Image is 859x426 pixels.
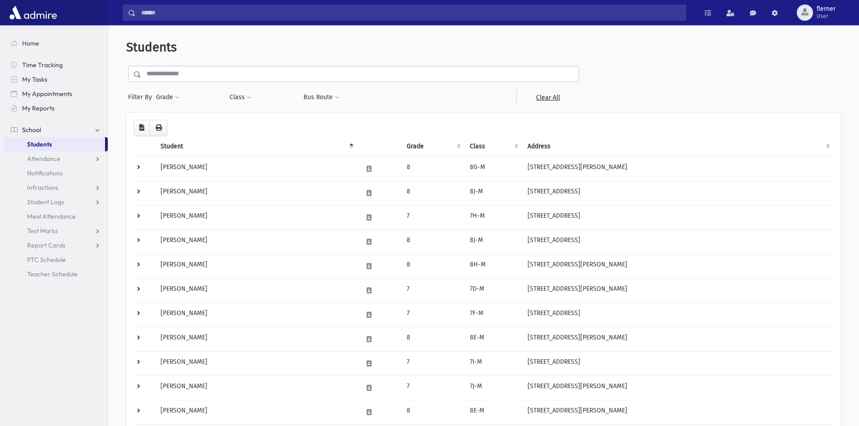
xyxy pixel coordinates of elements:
td: [STREET_ADDRESS] [522,302,834,327]
a: Meal Attendance [4,209,108,224]
a: Clear All [516,89,579,105]
td: 8J-M [464,181,522,205]
td: [PERSON_NAME] [155,254,357,278]
td: [PERSON_NAME] [155,229,357,254]
td: [STREET_ADDRESS][PERSON_NAME] [522,278,834,302]
a: Infractions [4,180,108,195]
td: [PERSON_NAME] [155,327,357,351]
td: 8E-M [464,400,522,424]
span: User [817,13,836,20]
td: 7 [401,376,464,400]
td: [PERSON_NAME] [155,376,357,400]
a: Report Cards [4,238,108,252]
span: Test Marks [27,227,58,235]
span: Students [27,140,52,148]
td: [PERSON_NAME] [155,351,357,376]
a: Attendance [4,151,108,166]
th: Grade: activate to sort column ascending [401,136,464,157]
td: [STREET_ADDRESS][PERSON_NAME] [522,400,834,424]
td: [STREET_ADDRESS][PERSON_NAME] [522,376,834,400]
a: Student Logs [4,195,108,209]
th: Address: activate to sort column ascending [522,136,834,157]
span: Time Tracking [22,61,63,69]
td: 7 [401,351,464,376]
span: Home [22,39,39,47]
td: [STREET_ADDRESS][PERSON_NAME] [522,156,834,181]
td: [PERSON_NAME] [155,205,357,229]
td: [STREET_ADDRESS][PERSON_NAME] [522,327,834,351]
td: 7F-M [464,302,522,327]
a: PTC Schedule [4,252,108,267]
button: Bus Route [303,89,340,105]
span: Infractions [27,183,58,192]
td: 7 [401,278,464,302]
span: My Reports [22,104,55,112]
span: Report Cards [27,241,65,249]
td: 8H-M [464,254,522,278]
th: Class: activate to sort column ascending [464,136,522,157]
a: My Reports [4,101,108,115]
td: 8 [401,400,464,424]
a: Students [4,137,105,151]
span: Student Logs [27,198,64,206]
button: Print [150,120,168,136]
a: Home [4,36,108,50]
button: Grade [156,89,180,105]
td: 8 [401,327,464,351]
td: [STREET_ADDRESS] [522,351,834,376]
td: [STREET_ADDRESS] [522,229,834,254]
td: [PERSON_NAME] [155,181,357,205]
a: My Appointments [4,87,108,101]
td: 8 [401,254,464,278]
a: Time Tracking [4,58,108,72]
span: My Tasks [22,75,47,83]
span: Teacher Schedule [27,270,78,278]
th: Student: activate to sort column descending [155,136,357,157]
span: Meal Attendance [27,212,76,220]
a: Teacher Schedule [4,267,108,281]
span: Attendance [27,155,60,163]
span: Filter By [128,92,156,102]
td: 8J-M [464,229,522,254]
a: School [4,123,108,137]
td: [STREET_ADDRESS] [522,181,834,205]
td: [STREET_ADDRESS][PERSON_NAME] [522,254,834,278]
td: 8G-M [464,156,522,181]
span: My Appointments [22,90,72,98]
input: Search [136,5,686,21]
a: Notifications [4,166,108,180]
td: [PERSON_NAME] [155,400,357,424]
td: [PERSON_NAME] [155,302,357,327]
td: 7D-M [464,278,522,302]
span: School [22,126,41,134]
td: 8 [401,156,464,181]
a: My Tasks [4,72,108,87]
td: 7J-M [464,376,522,400]
td: 7 [401,302,464,327]
img: AdmirePro [7,4,59,22]
td: 8 [401,229,464,254]
td: 7 [401,205,464,229]
span: flerner [817,5,836,13]
span: Notifications [27,169,63,177]
button: CSV [133,120,150,136]
td: [PERSON_NAME] [155,278,357,302]
td: 7H-M [464,205,522,229]
td: 7I-M [464,351,522,376]
span: PTC Schedule [27,256,66,264]
a: Test Marks [4,224,108,238]
span: Students [126,40,177,55]
button: Class [229,89,252,105]
td: 8E-M [464,327,522,351]
td: [STREET_ADDRESS] [522,205,834,229]
td: [PERSON_NAME] [155,156,357,181]
td: 8 [401,181,464,205]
